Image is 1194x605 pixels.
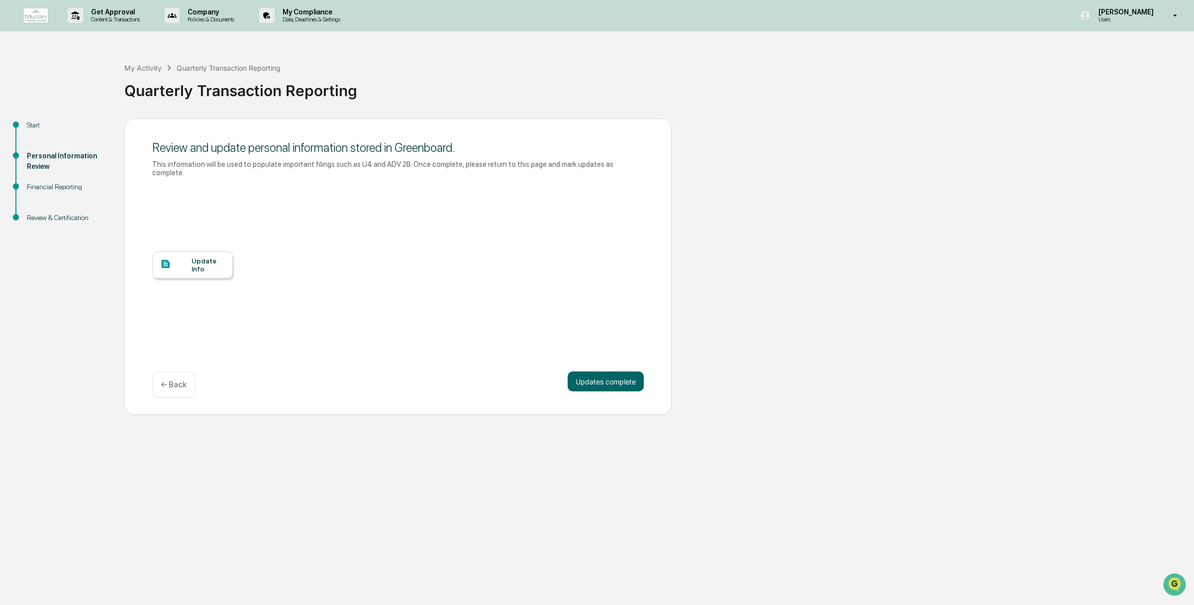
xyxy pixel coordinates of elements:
[99,168,120,176] span: Pylon
[6,121,68,139] a: 🖐️Preclearance
[177,64,281,72] div: Quarterly Transaction Reporting
[152,160,644,177] div: This information will be used to populate important filings such as U4 and ADV 2B. Once complete,...
[27,151,108,172] div: Personal Information Review
[169,79,181,91] button: Start new chat
[20,125,64,135] span: Preclearance
[1162,572,1189,599] iframe: Open customer support
[82,125,123,135] span: Attestations
[275,8,345,16] p: My Compliance
[1091,8,1159,16] p: [PERSON_NAME]
[10,20,181,36] p: How can we help?
[124,74,1189,100] div: Quarterly Transaction Reporting
[180,16,239,23] p: Policies & Documents
[568,371,644,391] button: Updates complete
[192,257,225,273] div: Update Info
[27,120,108,130] div: Start
[34,76,163,86] div: Start new chat
[83,16,145,23] p: Content & Transactions
[72,126,80,134] div: 🗄️
[180,8,239,16] p: Company
[70,168,120,176] a: Powered byPylon
[68,121,127,139] a: 🗄️Attestations
[27,213,108,223] div: Review & Certification
[6,140,67,158] a: 🔎Data Lookup
[10,126,18,134] div: 🖐️
[161,380,187,389] p: ← Back
[27,182,108,192] div: Financial Reporting
[20,144,63,154] span: Data Lookup
[275,16,345,23] p: Data, Deadlines & Settings
[24,8,48,22] img: logo
[34,86,126,94] div: We're available if you need us!
[152,140,644,155] div: Review and update personal information stored in Greenboard.
[1091,16,1159,23] p: Users
[124,64,162,72] div: My Activity
[83,8,145,16] p: Get Approval
[10,145,18,153] div: 🔎
[10,76,28,94] img: 1746055101610-c473b297-6a78-478c-a979-82029cc54cd1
